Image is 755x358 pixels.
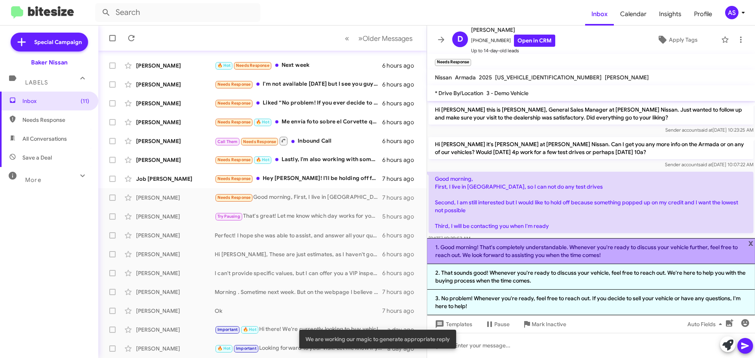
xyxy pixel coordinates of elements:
[382,81,420,88] div: 6 hours ago
[34,38,82,46] span: Special Campaign
[136,250,215,258] div: [PERSON_NAME]
[382,288,420,296] div: 7 hours ago
[435,59,471,66] small: Needs Response
[363,34,412,43] span: Older Messages
[95,3,260,22] input: Search
[698,162,712,167] span: said at
[382,250,420,258] div: 6 hours ago
[217,119,251,125] span: Needs Response
[215,344,387,353] div: Looking forward to your visit! Let me know if you have any questions in the meantime.
[382,156,420,164] div: 6 hours ago
[215,155,382,164] div: Lastly, I'm also working with someone at [PERSON_NAME] Nissan for either an Acura or Murano SUV's.
[217,195,251,200] span: Needs Response
[215,61,382,70] div: Next week
[382,99,420,107] div: 6 hours ago
[427,290,755,315] li: 3. No problem! Whenever you're ready, feel free to reach out. If you decide to sell your vehicle ...
[25,79,48,86] span: Labels
[382,137,420,145] div: 6 hours ago
[354,30,417,46] button: Next
[471,25,555,35] span: [PERSON_NAME]
[136,194,215,202] div: [PERSON_NAME]
[382,118,420,126] div: 6 hours ago
[427,264,755,290] li: 2. That sounds good! Whenever you're ready to discuss your vehicle, feel free to reach out. We're...
[681,317,731,331] button: Auto Fields
[31,59,68,66] div: Baker Nissan
[136,99,215,107] div: [PERSON_NAME]
[81,97,89,105] span: (11)
[435,74,452,81] span: Nissan
[136,81,215,88] div: [PERSON_NAME]
[136,62,215,70] div: [PERSON_NAME]
[665,162,753,167] span: Sender account [DATE] 10:07:22 AM
[382,231,420,239] div: 6 hours ago
[215,174,382,183] div: Hey [PERSON_NAME]! I'll be holding off for a bit thanks for reaching out
[215,80,382,89] div: I'm not available [DATE] but I see you guys have a blue 2020 Honda civic ex that was nice
[495,74,602,81] span: [US_VEHICLE_IDENTIFICATION_NUMBER]
[136,137,215,145] div: [PERSON_NAME]
[136,269,215,277] div: [PERSON_NAME]
[217,327,238,332] span: Important
[136,118,215,126] div: [PERSON_NAME]
[382,175,420,183] div: 7 hours ago
[215,250,382,258] div: Hi [PERSON_NAME], These are just estimates, as I haven't gotten to sit inside, and test drive you...
[358,33,363,43] span: »
[345,33,349,43] span: «
[725,6,738,19] div: AS
[665,127,753,133] span: Sender account [DATE] 10:23:25 AM
[653,3,688,26] a: Insights
[136,231,215,239] div: [PERSON_NAME]
[215,117,382,127] div: Me envía foto sobre el Corvette que escribí
[215,231,382,239] div: Perfect! I hope she was able to assist, and answer all your questions. We are here to help you as...
[637,33,717,47] button: Apply Tags
[215,99,382,108] div: Liked “No problem! If you ever decide to sell your vehicle, feel free to reach out. We'd be happy...
[215,307,382,315] div: Ok
[217,214,240,219] span: Try Pausing
[217,157,251,162] span: Needs Response
[256,119,269,125] span: 🔥 Hot
[217,63,231,68] span: 🔥 Hot
[217,139,238,144] span: Call Them
[215,288,382,296] div: Morning . Sometime next week. But on the webpage I believe I saw 2025 models do you guys have 202...
[457,33,463,46] span: D
[532,317,566,331] span: Mark Inactive
[382,269,420,277] div: 6 hours ago
[429,137,753,159] p: Hi [PERSON_NAME] it's [PERSON_NAME] at [PERSON_NAME] Nissan. Can I get you any more info on the A...
[429,172,753,233] p: Good morning, First, I live in [GEOGRAPHIC_DATA], so I can not do any test drives Second, I am st...
[614,3,653,26] span: Calendar
[136,156,215,164] div: [PERSON_NAME]
[215,193,382,202] div: Good morning, First, I live in [GEOGRAPHIC_DATA], so I can not do any test drives Second, I am st...
[22,116,89,124] span: Needs Response
[215,325,387,334] div: Hi there! We're currently looking to buy vehicles. If you're open to it, we can discuss selling y...
[243,139,276,144] span: Needs Response
[471,35,555,47] span: [PHONE_NUMBER]
[382,213,420,220] div: 5 hours ago
[11,33,88,51] a: Special Campaign
[687,317,725,331] span: Auto Fields
[494,317,510,331] span: Pause
[22,135,67,143] span: All Conversations
[429,103,753,125] p: Hi [PERSON_NAME] this is [PERSON_NAME], General Sales Manager at [PERSON_NAME] Nissan. Just wante...
[486,90,528,97] span: 3 - Demo Vehicle
[688,3,718,26] a: Profile
[435,90,483,97] span: * Drive By/Location
[243,327,256,332] span: 🔥 Hot
[429,235,470,241] span: [DATE] 10:20:53 AM
[427,317,479,331] button: Templates
[514,35,555,47] a: Open in CRM
[217,346,231,351] span: 🔥 Hot
[433,317,472,331] span: Templates
[479,74,492,81] span: 2025
[215,136,382,146] div: Inbound Call
[306,335,450,343] span: We are working our magic to generate appropriate reply
[215,212,382,221] div: That's great! Let me know which day works for you next week, and we can set up an appointment to ...
[136,213,215,220] div: [PERSON_NAME]
[217,82,251,87] span: Needs Response
[236,63,269,68] span: Needs Response
[748,238,753,248] span: x
[215,269,382,277] div: I can't provide specific values, but I can offer you a VIP inspection to determine your vehicle's...
[136,307,215,315] div: [PERSON_NAME]
[22,154,52,162] span: Save a Deal
[669,33,698,47] span: Apply Tags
